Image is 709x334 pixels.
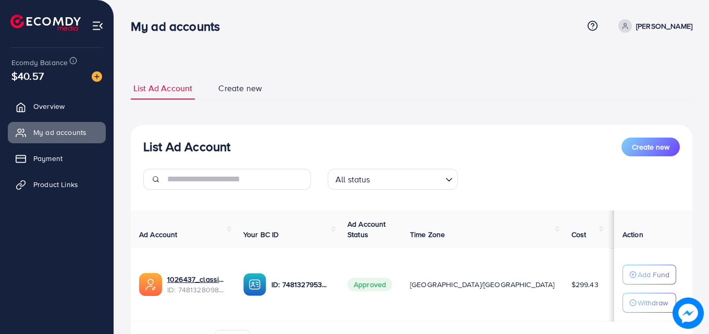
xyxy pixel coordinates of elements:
h3: My ad accounts [131,19,228,34]
img: image [92,71,102,82]
a: Payment [8,148,106,169]
span: Action [623,229,643,240]
span: Ad Account Status [347,219,386,240]
button: Add Fund [623,265,676,284]
span: Product Links [33,179,78,190]
p: Add Fund [638,268,669,281]
span: [GEOGRAPHIC_DATA]/[GEOGRAPHIC_DATA] [410,279,555,290]
a: My ad accounts [8,122,106,143]
span: $299.43 [571,279,599,290]
img: logo [10,15,81,31]
a: 1026437_classicawearshop_1741882448534 [167,274,227,284]
span: Cost [571,229,587,240]
span: Create new [218,82,262,94]
span: Overview [33,101,65,112]
span: Time Zone [410,229,445,240]
span: ID: 7481328098332966928 [167,284,227,295]
a: [PERSON_NAME] [614,19,692,33]
span: Ecomdy Balance [11,57,68,68]
span: Payment [33,153,63,164]
span: Your BC ID [243,229,279,240]
span: All status [333,172,372,187]
p: [PERSON_NAME] [636,20,692,32]
a: Overview [8,96,106,117]
img: ic-ba-acc.ded83a64.svg [243,273,266,296]
img: image [673,298,704,329]
p: Withdraw [638,296,668,309]
span: Ad Account [139,229,178,240]
img: menu [92,20,104,32]
span: My ad accounts [33,127,86,138]
h3: List Ad Account [143,139,230,154]
p: ID: 7481327953952456720 [271,278,331,291]
span: Approved [347,278,392,291]
button: Create new [621,138,680,156]
div: <span class='underline'>1026437_classicawearshop_1741882448534</span></br>7481328098332966928 [167,274,227,295]
div: Search for option [328,169,458,190]
input: Search for option [374,170,441,187]
button: Withdraw [623,293,676,313]
span: $40.57 [11,68,44,83]
span: Create new [632,142,669,152]
img: ic-ads-acc.e4c84228.svg [139,273,162,296]
span: List Ad Account [133,82,192,94]
a: Product Links [8,174,106,195]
